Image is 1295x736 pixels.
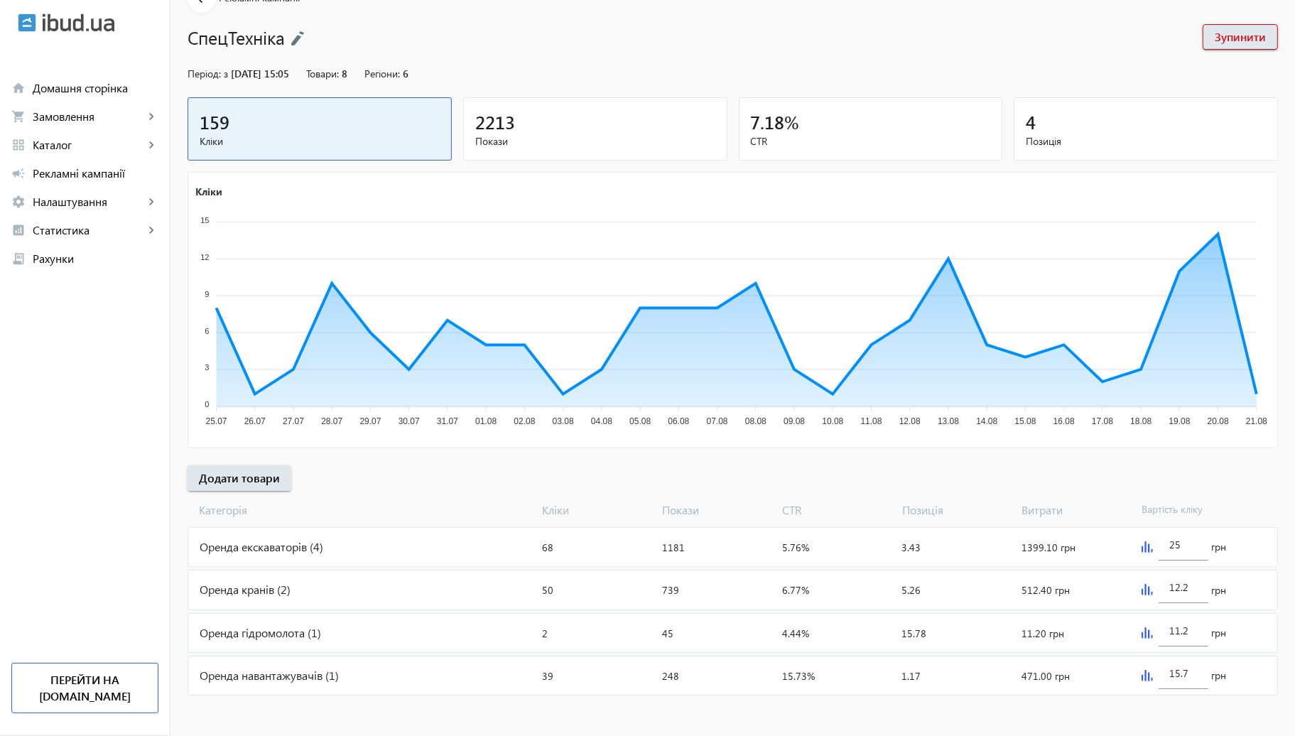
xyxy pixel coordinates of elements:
[1142,584,1153,595] img: graph.svg
[188,614,537,652] div: Оренда гідромолота (1)
[188,656,537,695] div: Оренда навантажувачів (1)
[784,416,805,426] tspan: 09.08
[200,253,209,261] tspan: 12
[1026,110,1036,134] span: 4
[629,416,651,426] tspan: 05.08
[1022,627,1064,640] span: 11.20 грн
[205,290,209,298] tspan: 9
[244,416,266,426] tspan: 26.07
[364,67,400,80] span: Регіони:
[475,134,715,148] span: Покази
[144,223,158,237] mat-icon: keyboard_arrow_right
[1130,416,1152,426] tspan: 18.08
[899,416,921,426] tspan: 12.08
[283,416,304,426] tspan: 27.07
[11,223,26,237] mat-icon: analytics
[306,67,339,80] span: Товари:
[18,13,36,32] img: ibud.svg
[11,663,158,713] a: Перейти на [DOMAIN_NAME]
[1022,541,1075,554] span: 1399.10 грн
[33,251,158,266] span: Рахунки
[199,470,280,486] span: Додати товари
[399,416,420,426] tspan: 30.07
[901,627,926,640] span: 15.78
[33,166,158,180] span: Рекламні кампанії
[553,416,574,426] tspan: 03.08
[1142,627,1153,639] img: graph.svg
[475,110,515,134] span: 2213
[1211,669,1226,683] span: грн
[188,67,228,80] span: Період: з
[938,416,959,426] tspan: 13.08
[359,416,381,426] tspan: 29.07
[1015,416,1036,426] tspan: 15.08
[1211,540,1226,554] span: грн
[475,416,497,426] tspan: 01.08
[1017,502,1137,518] span: Витрати
[231,67,289,80] span: [DATE] 15:05
[543,541,554,554] span: 68
[861,416,882,426] tspan: 11.08
[1211,626,1226,640] span: грн
[901,583,921,597] span: 5.26
[33,81,158,95] span: Домашня сторінка
[536,502,656,518] span: Кліки
[11,138,26,152] mat-icon: grid_view
[188,465,291,491] button: Додати товари
[1136,502,1256,518] span: Вартість кліку
[200,134,440,148] span: Кліки
[206,416,227,426] tspan: 25.07
[591,416,612,426] tspan: 04.08
[514,416,535,426] tspan: 02.08
[1022,583,1070,597] span: 512.40 грн
[342,67,347,80] span: 8
[43,13,114,32] img: ibud_text.svg
[33,195,144,209] span: Налаштування
[782,627,809,640] span: 4.44%
[668,416,689,426] tspan: 06.08
[188,570,537,609] div: Оренда кранів (2)
[11,195,26,209] mat-icon: settings
[1203,24,1278,50] button: Зупинити
[144,138,158,152] mat-icon: keyboard_arrow_right
[1092,416,1113,426] tspan: 17.08
[785,110,800,134] span: %
[205,364,209,372] tspan: 3
[205,400,209,408] tspan: 0
[782,669,815,683] span: 15.73%
[751,134,991,148] span: CTR
[1022,669,1070,683] span: 471.00 грн
[1026,134,1266,148] span: Позиція
[11,251,26,266] mat-icon: receipt_long
[707,416,728,426] tspan: 07.08
[33,138,144,152] span: Каталог
[901,541,921,554] span: 3.43
[543,669,554,683] span: 39
[662,541,685,554] span: 1181
[782,583,809,597] span: 6.77%
[188,25,1188,50] h1: СпецТехніка
[205,327,209,335] tspan: 6
[1142,670,1153,681] img: graph.svg
[1169,416,1190,426] tspan: 19.08
[188,502,536,518] span: Категорія
[11,81,26,95] mat-icon: home
[33,223,144,237] span: Статистика
[1246,416,1267,426] tspan: 21.08
[144,195,158,209] mat-icon: keyboard_arrow_right
[1142,541,1153,553] img: graph.svg
[543,583,554,597] span: 50
[751,110,785,134] span: 7.18
[1053,416,1075,426] tspan: 16.08
[776,502,896,518] span: CTR
[782,541,809,554] span: 5.76%
[11,166,26,180] mat-icon: campaign
[11,109,26,124] mat-icon: shopping_cart
[33,109,144,124] span: Замовлення
[896,502,1017,518] span: Позиція
[1215,29,1266,45] span: Зупинити
[976,416,997,426] tspan: 14.08
[321,416,342,426] tspan: 28.07
[543,627,548,640] span: 2
[437,416,458,426] tspan: 31.07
